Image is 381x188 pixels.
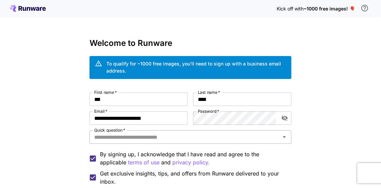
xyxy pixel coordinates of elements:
[277,6,304,11] span: Kick off with
[279,112,291,124] button: toggle password visibility
[198,108,219,114] label: Password
[100,169,286,186] span: Get exclusive insights, tips, and offers from Runware delivered to your inbox.
[94,89,117,95] label: First name
[106,60,286,74] div: To qualify for ~1000 free images, you’ll need to sign up with a business email address.
[358,1,372,15] button: In order to qualify for free credit, you need to sign up with a business email address and click ...
[128,158,160,167] button: By signing up, I acknowledge that I have read and agree to the applicable and privacy policy.
[100,150,286,167] p: By signing up, I acknowledge that I have read and agree to the applicable and
[304,6,355,11] span: ~1000 free images! 🎈
[280,132,289,142] button: Open
[94,108,107,114] label: Email
[128,158,160,167] p: terms of use
[172,158,210,167] p: privacy policy.
[172,158,210,167] button: By signing up, I acknowledge that I have read and agree to the applicable terms of use and
[198,89,220,95] label: Last name
[90,38,291,48] h3: Welcome to Runware
[94,127,125,133] label: Quick question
